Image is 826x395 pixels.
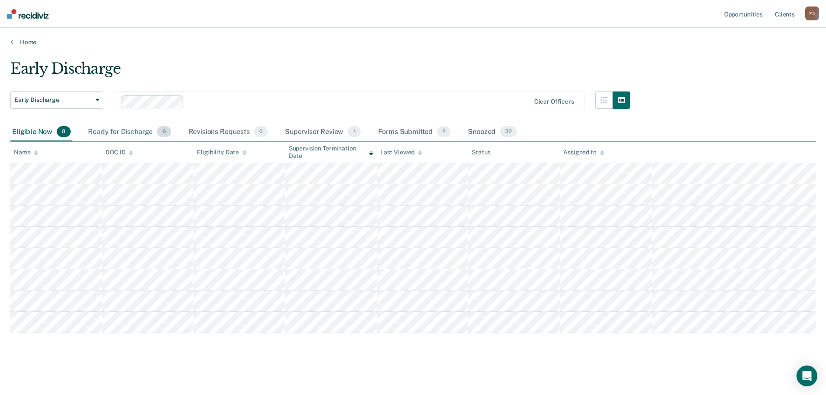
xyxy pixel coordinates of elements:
[10,60,630,85] div: Early Discharge
[86,123,173,142] div: Ready for Discharge6
[563,149,604,156] div: Assigned to
[380,149,422,156] div: Last Viewed
[376,123,453,142] div: Forms Submitted2
[197,149,247,156] div: Eligibility Date
[14,149,38,156] div: Name
[348,126,360,137] span: 1
[534,98,574,105] div: Clear officers
[157,126,171,137] span: 6
[187,123,269,142] div: Revisions Requests0
[105,149,133,156] div: DOC ID
[466,123,519,142] div: Snoozed32
[437,126,451,137] span: 2
[7,9,49,19] img: Recidiviz
[254,126,268,137] span: 0
[472,149,490,156] div: Status
[289,145,373,160] div: Supervision Termination Date
[805,7,819,20] div: Z A
[500,126,517,137] span: 32
[10,91,103,109] button: Early Discharge
[57,126,71,137] span: 8
[10,123,72,142] div: Eligible Now8
[14,96,92,104] span: Early Discharge
[283,123,362,142] div: Supervisor Review1
[797,366,817,386] div: Open Intercom Messenger
[10,38,816,46] a: Home
[805,7,819,20] button: ZA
